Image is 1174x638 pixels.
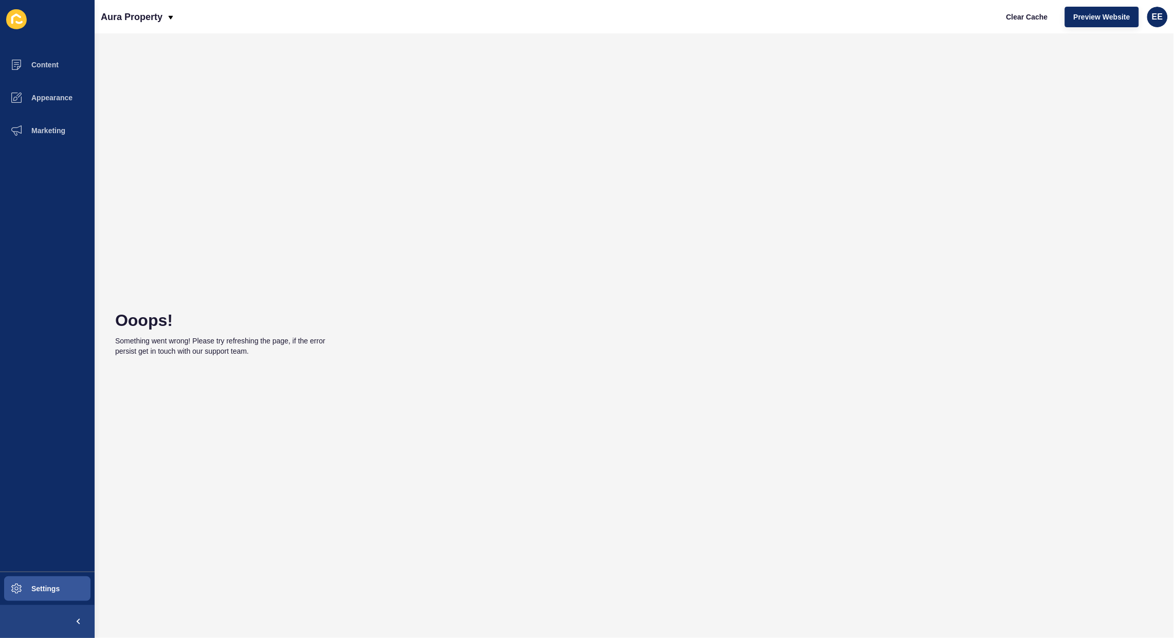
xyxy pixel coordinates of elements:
[101,4,162,30] p: Aura Property
[1074,12,1130,22] span: Preview Website
[1152,12,1163,22] span: EE
[1006,12,1048,22] span: Clear Cache
[115,315,173,325] div: Ooops!
[1065,7,1139,27] button: Preview Website
[998,7,1057,27] button: Clear Cache
[115,336,347,356] div: Something went wrong! Please try refreshing the page, if the error persist get in touch with our ...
